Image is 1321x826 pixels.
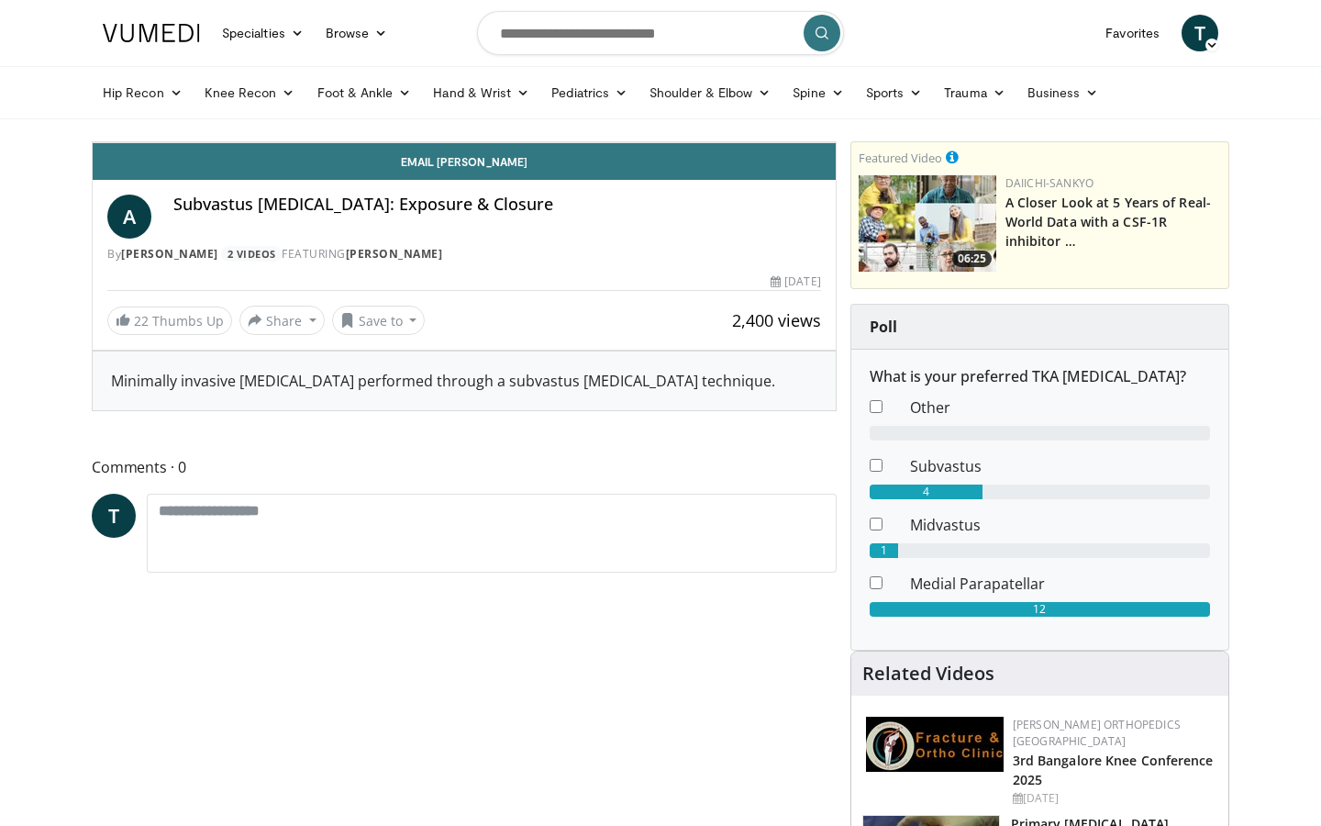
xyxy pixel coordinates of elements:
a: [PERSON_NAME] [346,246,443,262]
a: T [92,494,136,538]
img: 93c22cae-14d1-47f0-9e4a-a244e824b022.png.150x105_q85_crop-smart_upscale.jpg [859,175,996,272]
div: 12 [870,602,1210,617]
a: 2 Videos [221,246,282,262]
a: Hip Recon [92,74,194,111]
a: Spine [782,74,854,111]
button: Share [239,306,325,335]
dd: Other [896,396,1224,419]
a: Email [PERSON_NAME] [93,143,836,180]
a: Hand & Wrist [422,74,540,111]
video-js: Video Player [93,142,836,143]
a: T [1182,15,1218,51]
dd: Subvastus [896,455,1224,477]
img: 1ab50d05-db0e-42c7-b700-94c6e0976be2.jpeg.150x105_q85_autocrop_double_scale_upscale_version-0.2.jpg [866,717,1004,772]
a: 06:25 [859,175,996,272]
span: 2,400 views [732,309,821,331]
h6: What is your preferred TKA [MEDICAL_DATA]? [870,368,1210,385]
a: Business [1016,74,1110,111]
div: 4 [870,485,983,499]
a: Shoulder & Elbow [638,74,782,111]
a: Trauma [933,74,1016,111]
a: 3rd Bangalore Knee Conference 2025 [1013,752,1214,788]
input: Search topics, interventions [477,11,844,55]
h4: Related Videos [862,663,994,685]
div: By FEATURING [107,246,821,262]
span: 22 [134,312,149,329]
strong: Poll [870,317,897,337]
a: Favorites [1094,15,1171,51]
a: Pediatrics [540,74,638,111]
a: A Closer Look at 5 Years of Real-World Data with a CSF-1R inhibitor … [1005,194,1211,250]
small: Featured Video [859,150,942,166]
dd: Midvastus [896,514,1224,536]
div: [DATE] [771,273,820,290]
a: Foot & Ankle [306,74,423,111]
a: Daiichi-Sankyo [1005,175,1093,191]
button: Save to [332,306,426,335]
img: VuMedi Logo [103,24,200,42]
div: Minimally invasive [MEDICAL_DATA] performed through a subvastus [MEDICAL_DATA] technique. [111,370,817,392]
div: [DATE] [1013,790,1214,807]
a: Knee Recon [194,74,306,111]
span: Comments 0 [92,455,837,479]
a: A [107,195,151,239]
a: 22 Thumbs Up [107,307,232,335]
a: Sports [855,74,934,111]
span: 06:25 [952,251,992,267]
div: 1 [870,543,898,558]
a: Specialties [211,15,315,51]
h4: Subvastus [MEDICAL_DATA]: Exposure & Closure [173,195,821,215]
a: [PERSON_NAME] [121,246,218,262]
dd: Medial Parapatellar [896,573,1224,595]
a: [PERSON_NAME] Orthopedics [GEOGRAPHIC_DATA] [1013,717,1181,749]
a: Browse [315,15,399,51]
